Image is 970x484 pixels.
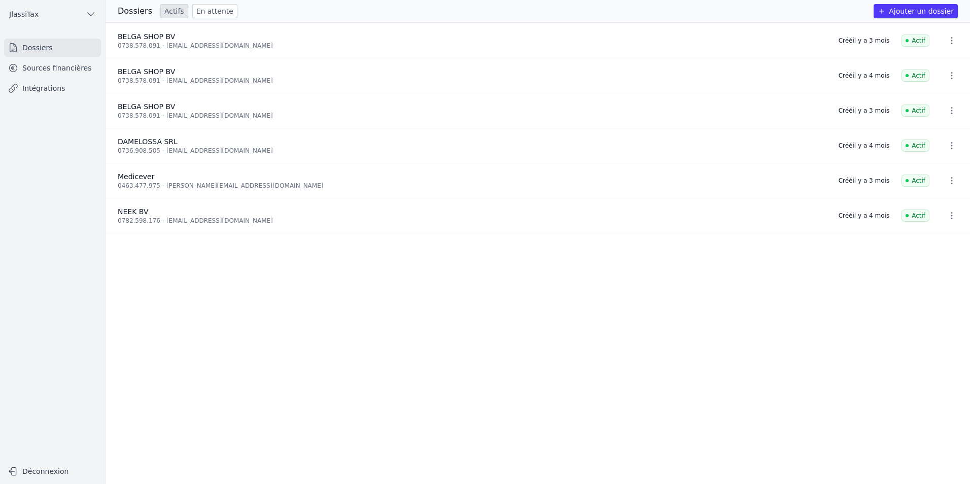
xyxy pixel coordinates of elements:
[4,463,101,479] button: Déconnexion
[839,212,889,220] div: Créé il y a 4 mois
[874,4,958,18] button: Ajouter un dossier
[902,70,929,82] span: Actif
[118,32,175,41] span: BELGA SHOP BV
[902,105,929,117] span: Actif
[839,177,889,185] div: Créé il y a 3 mois
[4,79,101,97] a: Intégrations
[118,208,149,216] span: NEEK BV
[118,147,826,155] div: 0736.908.505 - [EMAIL_ADDRESS][DOMAIN_NAME]
[118,102,175,111] span: BELGA SHOP BV
[902,34,929,47] span: Actif
[118,137,178,146] span: DAMELOSSA SRL
[839,37,889,45] div: Créé il y a 3 mois
[9,9,39,19] span: JlassiTax
[4,59,101,77] a: Sources financières
[118,112,826,120] div: 0738.578.091 - [EMAIL_ADDRESS][DOMAIN_NAME]
[118,182,826,190] div: 0463.477.975 - [PERSON_NAME][EMAIL_ADDRESS][DOMAIN_NAME]
[118,5,152,17] h3: Dossiers
[4,39,101,57] a: Dossiers
[902,175,929,187] span: Actif
[839,142,889,150] div: Créé il y a 4 mois
[902,140,929,152] span: Actif
[839,107,889,115] div: Créé il y a 3 mois
[192,4,237,18] a: En attente
[118,67,175,76] span: BELGA SHOP BV
[118,77,826,85] div: 0738.578.091 - [EMAIL_ADDRESS][DOMAIN_NAME]
[902,210,929,222] span: Actif
[160,4,188,18] a: Actifs
[118,42,826,50] div: 0738.578.091 - [EMAIL_ADDRESS][DOMAIN_NAME]
[118,217,826,225] div: 0782.598.176 - [EMAIL_ADDRESS][DOMAIN_NAME]
[4,6,101,22] button: JlassiTax
[839,72,889,80] div: Créé il y a 4 mois
[118,172,154,181] span: Medicever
